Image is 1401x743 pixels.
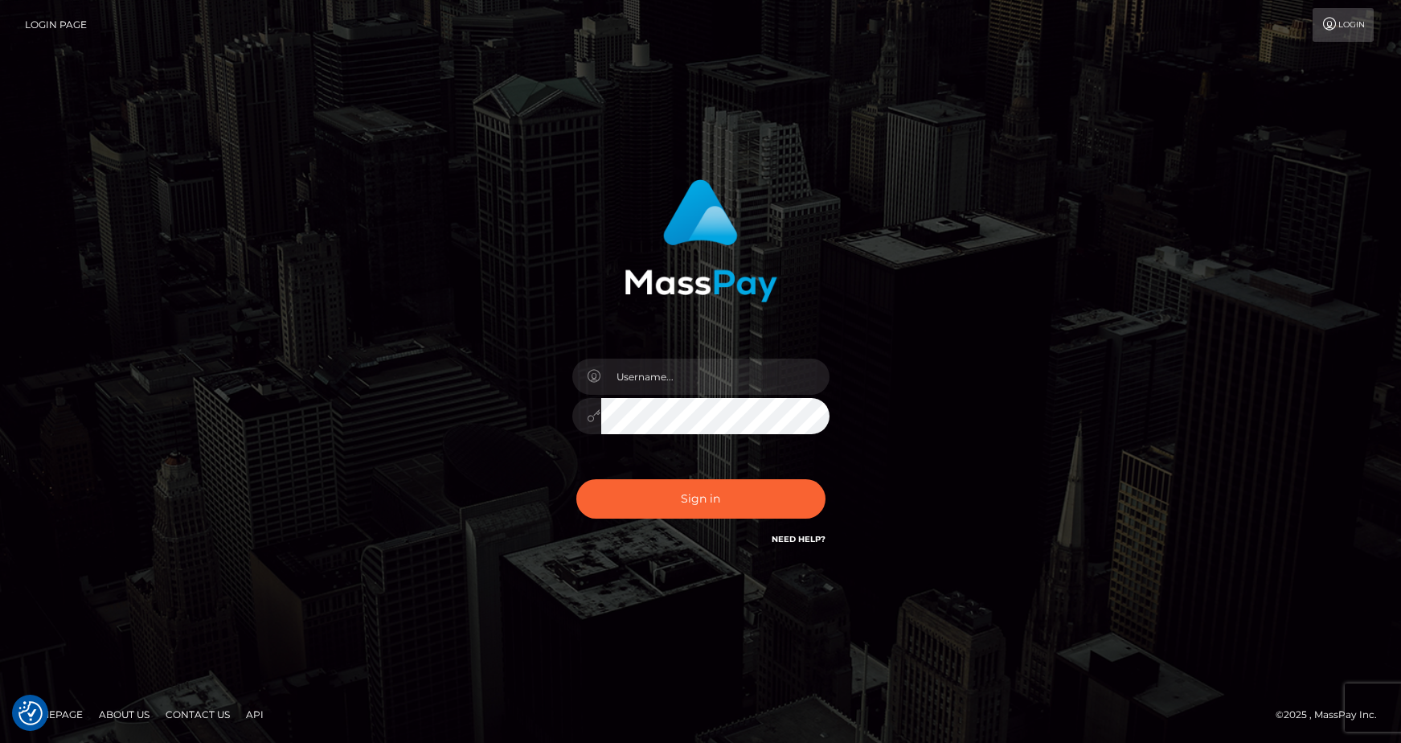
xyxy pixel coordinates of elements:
[601,359,830,395] input: Username...
[625,179,777,302] img: MassPay Login
[1313,8,1374,42] a: Login
[240,702,270,727] a: API
[18,701,43,725] button: Consent Preferences
[1276,706,1389,724] div: © 2025 , MassPay Inc.
[18,701,43,725] img: Revisit consent button
[159,702,236,727] a: Contact Us
[92,702,156,727] a: About Us
[18,702,89,727] a: Homepage
[772,534,825,544] a: Need Help?
[576,479,825,519] button: Sign in
[25,8,87,42] a: Login Page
